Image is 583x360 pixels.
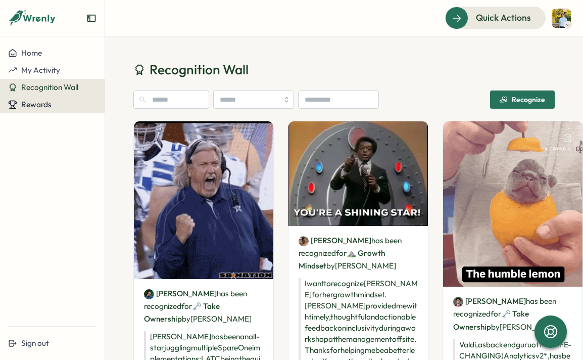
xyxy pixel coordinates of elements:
span: Sign out [21,338,49,348]
button: Quick Actions [445,7,546,29]
span: Quick Actions [476,11,531,24]
span: My Activity [21,65,60,75]
span: Recognition Wall [150,61,249,78]
img: Shelby Perera [299,236,309,246]
img: Nick Milum [144,289,154,299]
p: has been recognized by [PERSON_NAME] [299,234,418,272]
button: Recognize [490,91,555,109]
img: Recognition Image [443,121,582,287]
img: Recognition Image [288,121,428,226]
button: Expand sidebar [86,13,96,23]
span: for [491,309,501,319]
span: Recognition Wall [21,82,78,92]
img: Recognition Image [134,121,273,279]
div: Recognize [500,96,545,104]
a: Shelby Perera[PERSON_NAME] [299,235,371,246]
span: for [336,248,347,258]
span: Home [21,48,42,58]
span: for [181,301,192,311]
a: Nick Milum[PERSON_NAME] [144,288,217,299]
a: Valdi Ratu[PERSON_NAME] [453,296,526,307]
span: Rewards [21,100,52,109]
p: has been recognized by [PERSON_NAME] [144,287,263,325]
p: has been recognized by [PERSON_NAME] [453,295,572,333]
img: Esteban Gomez [552,9,571,28]
img: Valdi Ratu [453,297,463,307]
